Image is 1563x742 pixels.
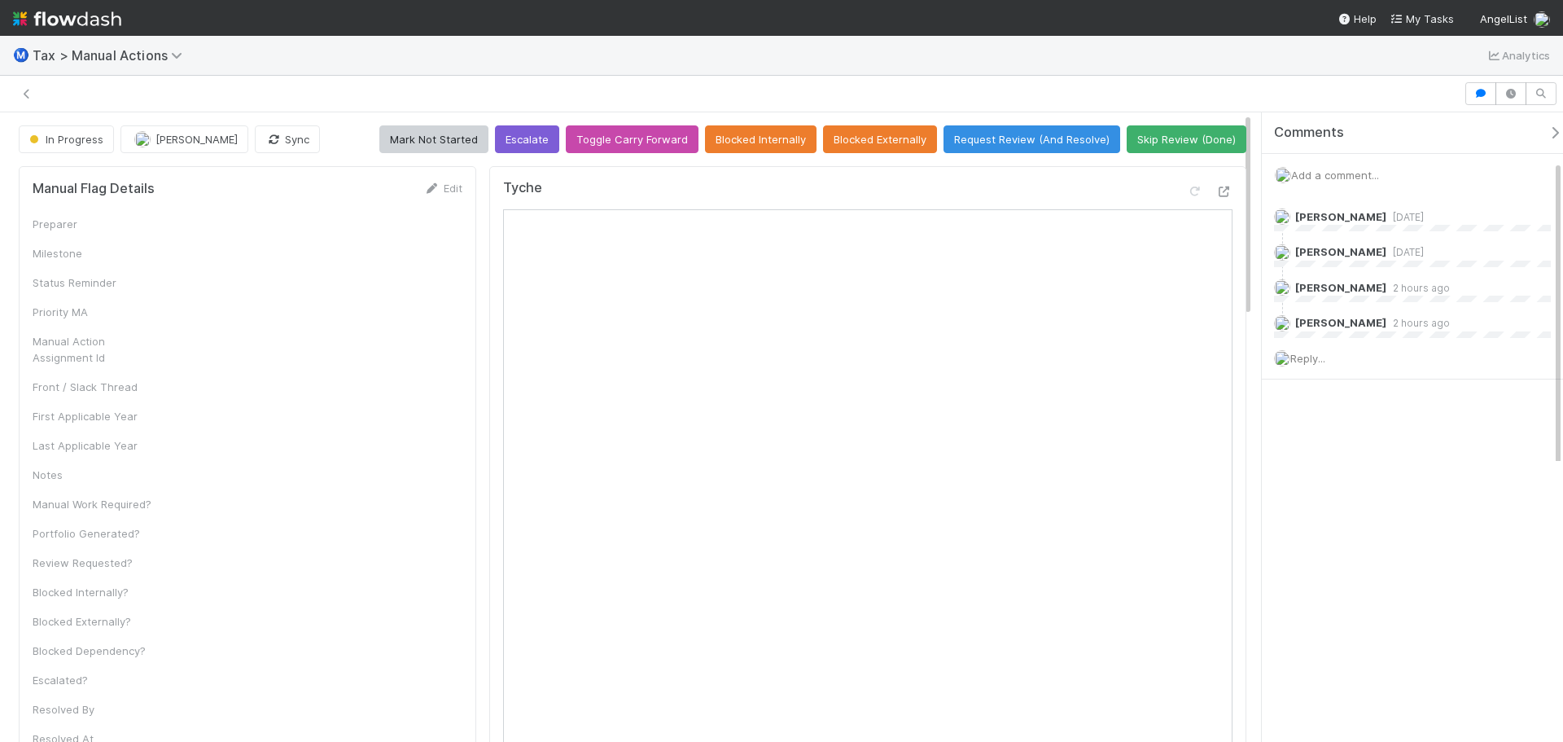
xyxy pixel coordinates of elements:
[1386,211,1424,223] span: [DATE]
[134,131,151,147] img: avatar_c8e523dd-415a-4cf0-87a3-4b787501e7b6.png
[1274,209,1290,225] img: avatar_04ed6c9e-3b93-401c-8c3a-8fad1b1fc72c.png
[33,496,155,512] div: Manual Work Required?
[1295,281,1386,294] span: [PERSON_NAME]
[33,245,155,261] div: Milestone
[155,133,238,146] span: [PERSON_NAME]
[823,125,937,153] button: Blocked Externally
[33,525,155,542] div: Portfolio Generated?
[1486,46,1550,65] a: Analytics
[1274,315,1290,331] img: avatar_04ed6c9e-3b93-401c-8c3a-8fad1b1fc72c.png
[1274,125,1344,141] span: Comments
[33,672,155,688] div: Escalated?
[33,333,155,366] div: Manual Action Assignment Id
[1274,244,1290,261] img: avatar_c8e523dd-415a-4cf0-87a3-4b787501e7b6.png
[1127,125,1246,153] button: Skip Review (Done)
[705,125,817,153] button: Blocked Internally
[120,125,248,153] button: [PERSON_NAME]
[255,125,320,153] button: Sync
[1295,316,1386,329] span: [PERSON_NAME]
[33,181,155,197] h5: Manual Flag Details
[1274,350,1290,367] img: avatar_c8e523dd-415a-4cf0-87a3-4b787501e7b6.png
[1534,11,1550,28] img: avatar_c8e523dd-415a-4cf0-87a3-4b787501e7b6.png
[1390,12,1454,25] span: My Tasks
[33,408,155,424] div: First Applicable Year
[33,379,155,395] div: Front / Slack Thread
[1386,246,1424,258] span: [DATE]
[33,467,155,483] div: Notes
[1386,317,1450,329] span: 2 hours ago
[33,304,155,320] div: Priority MA
[1390,11,1454,27] a: My Tasks
[503,180,542,196] h5: Tyche
[33,643,155,659] div: Blocked Dependency?
[1291,169,1379,182] span: Add a comment...
[1338,11,1377,27] div: Help
[566,125,698,153] button: Toggle Carry Forward
[379,125,488,153] button: Mark Not Started
[424,182,462,195] a: Edit
[33,216,155,232] div: Preparer
[1295,210,1386,223] span: [PERSON_NAME]
[33,555,155,571] div: Review Requested?
[1386,282,1450,294] span: 2 hours ago
[33,47,190,64] span: Tax > Manual Actions
[1275,167,1291,183] img: avatar_c8e523dd-415a-4cf0-87a3-4b787501e7b6.png
[33,274,155,291] div: Status Reminder
[1295,245,1386,258] span: [PERSON_NAME]
[13,5,121,33] img: logo-inverted-e16ddd16eac7371096b0.svg
[33,437,155,454] div: Last Applicable Year
[1274,279,1290,296] img: avatar_04ed6c9e-3b93-401c-8c3a-8fad1b1fc72c.png
[495,125,559,153] button: Escalate
[33,613,155,630] div: Blocked Externally?
[33,701,155,718] div: Resolved By
[1480,12,1527,25] span: AngelList
[943,125,1120,153] button: Request Review (And Resolve)
[1290,352,1325,365] span: Reply...
[33,584,155,600] div: Blocked Internally?
[13,48,29,62] span: Ⓜ️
